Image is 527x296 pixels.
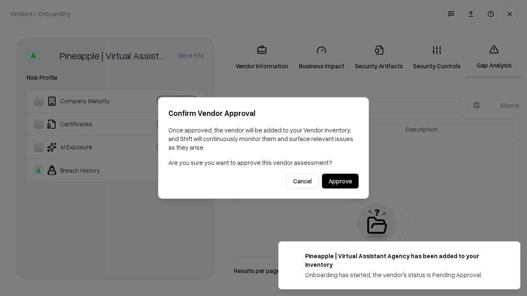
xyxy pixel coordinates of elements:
[322,174,359,189] button: Approve
[168,126,359,152] p: Once approved, the vendor will be added to your Vendor Inventory, and Shift will continuously mon...
[305,252,500,269] div: Pineapple | Virtual Assistant Agency has been added to your inventory
[286,174,319,189] button: Cancel
[168,107,359,119] h2: Confirm Vendor Approval
[168,158,359,167] p: Are you sure you want to approve this vendor assessment?
[289,252,298,261] img: trypineapple.com
[305,271,500,279] div: Onboarding has started, the vendor's status is Pending Approval.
